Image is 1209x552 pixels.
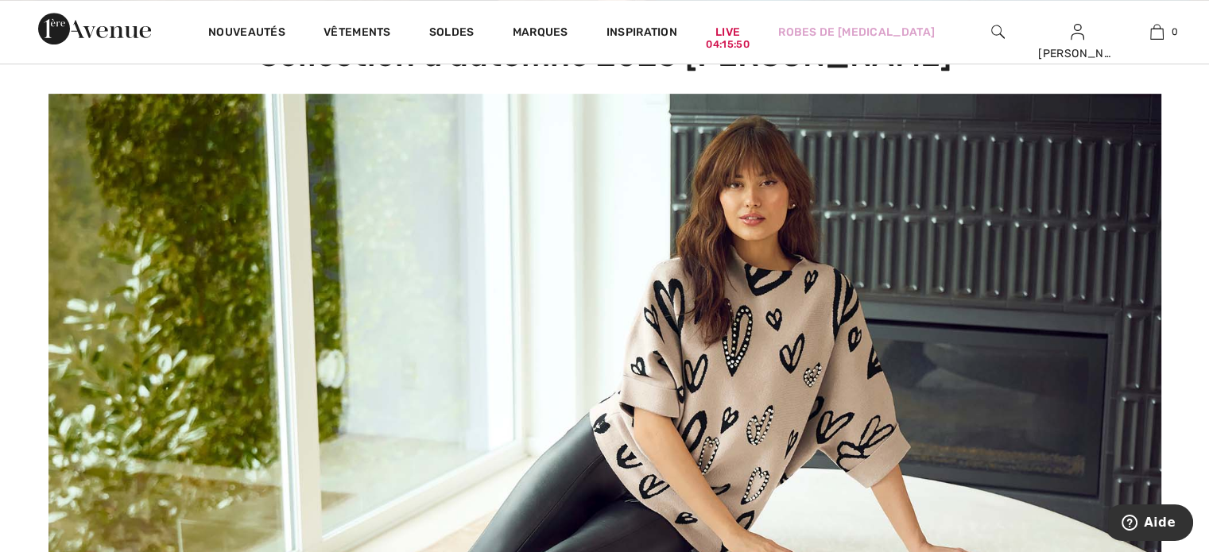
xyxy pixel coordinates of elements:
[513,25,568,42] a: Marques
[1071,22,1084,41] img: Mes infos
[1118,22,1195,41] a: 0
[1108,504,1193,544] iframe: Ouvre un widget dans lequel vous pouvez trouver plus d’informations
[991,22,1005,41] img: recherche
[606,25,677,42] span: Inspiration
[324,25,391,42] a: Vêtements
[778,24,935,41] a: Robes de [MEDICAL_DATA]
[208,25,285,42] a: Nouveautés
[1038,45,1116,62] div: [PERSON_NAME]
[706,37,749,52] div: 04:15:50
[38,13,151,44] img: 1ère Avenue
[1071,24,1084,39] a: Se connecter
[1150,22,1164,41] img: Mon panier
[1172,25,1178,39] span: 0
[715,24,740,41] a: Live04:15:50
[429,25,475,42] a: Soldes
